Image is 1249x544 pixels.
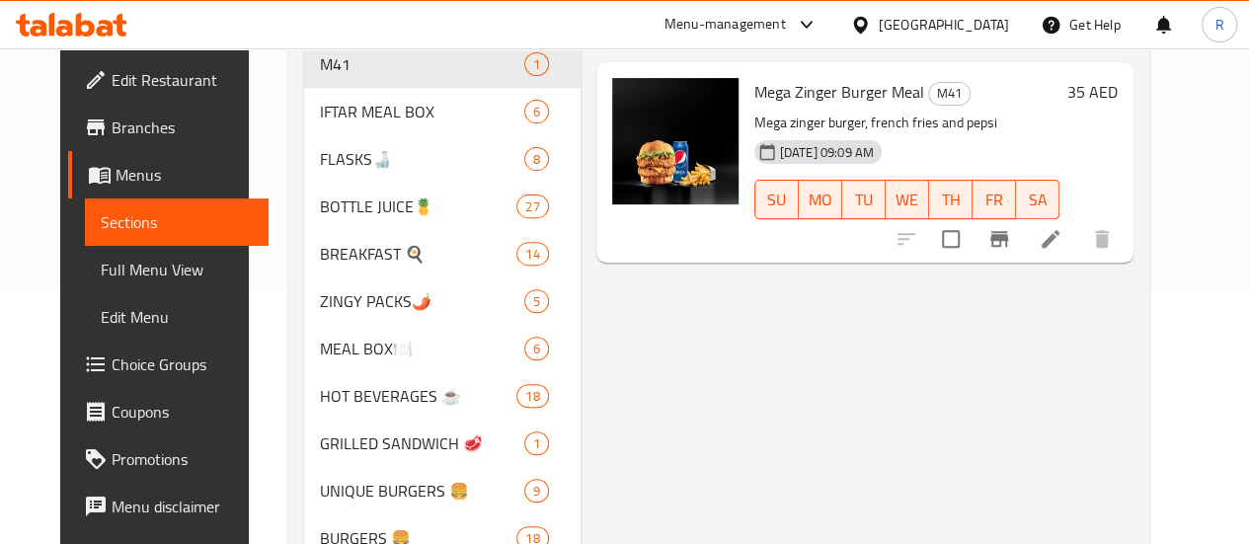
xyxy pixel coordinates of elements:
[524,289,549,313] div: items
[320,337,524,360] span: MEAL BOX🍽️
[320,289,524,313] span: ZINGY PACKS🌶️
[304,183,581,230] div: BOTTLE JUICE🍍27
[928,82,971,106] div: M41
[68,104,269,151] a: Branches
[612,78,739,204] img: Mega Zinger Burger Meal
[304,277,581,325] div: ZINGY PACKS🌶️5
[68,388,269,435] a: Coupons
[85,198,269,246] a: Sections
[320,100,524,123] span: IFTAR MEAL BOX
[101,210,253,234] span: Sections
[525,434,548,453] span: 1
[524,431,549,455] div: items
[664,13,786,37] div: Menu-management
[112,447,253,471] span: Promotions
[304,467,581,514] div: UNIQUE BURGERS 🍔9
[112,495,253,518] span: Menu disclaimer
[68,151,269,198] a: Menus
[85,246,269,293] a: Full Menu View
[517,245,547,264] span: 14
[320,52,524,76] span: M41
[525,150,548,169] span: 8
[68,435,269,483] a: Promotions
[980,186,1008,214] span: FR
[930,218,972,260] span: Select to update
[68,483,269,530] a: Menu disclaimer
[524,147,549,171] div: items
[754,111,1059,135] p: Mega zinger burger, french fries and pepsi
[304,325,581,372] div: MEAL BOX🍽️6
[304,372,581,420] div: HOT BEVERAGES ☕️18
[929,82,970,105] span: M41
[1078,215,1126,263] button: delete
[304,230,581,277] div: BREAKFAST 🍳14
[772,143,882,162] span: [DATE] 09:09 AM
[763,186,791,214] span: SU
[112,352,253,376] span: Choice Groups
[525,103,548,121] span: 6
[525,482,548,501] span: 9
[320,384,517,408] span: HOT BEVERAGES ☕️
[1214,14,1223,36] span: R
[85,293,269,341] a: Edit Menu
[1039,227,1062,251] a: Edit menu item
[525,292,548,311] span: 5
[879,14,1009,36] div: [GEOGRAPHIC_DATA]
[101,258,253,281] span: Full Menu View
[68,341,269,388] a: Choice Groups
[524,100,549,123] div: items
[516,384,548,408] div: items
[524,337,549,360] div: items
[304,420,581,467] div: GRILLED SANDWICH 🥩1
[320,242,517,266] span: BREAKFAST 🍳
[973,180,1016,219] button: FR
[516,194,548,218] div: items
[517,197,547,216] span: 27
[807,186,834,214] span: MO
[304,135,581,183] div: FLASKS🍶8
[937,186,965,214] span: TH
[976,215,1023,263] button: Branch-specific-item
[112,400,253,424] span: Coupons
[320,479,524,503] span: UNIQUE BURGERS 🍔
[516,242,548,266] div: items
[754,180,799,219] button: SU
[320,194,517,218] span: BOTTLE JUICE🍍
[68,56,269,104] a: Edit Restaurant
[754,77,924,107] span: Mega Zinger Burger Meal
[894,186,921,214] span: WE
[525,340,548,358] span: 6
[850,186,878,214] span: TU
[886,180,929,219] button: WE
[112,68,253,92] span: Edit Restaurant
[101,305,253,329] span: Edit Menu
[929,180,973,219] button: TH
[1067,78,1118,106] h6: 35 AED
[517,387,547,406] span: 18
[1016,180,1059,219] button: SA
[116,163,253,187] span: Menus
[320,431,524,455] span: GRILLED SANDWICH 🥩
[1024,186,1052,214] span: SA
[799,180,842,219] button: MO
[842,180,886,219] button: TU
[112,116,253,139] span: Branches
[524,479,549,503] div: items
[304,88,581,135] div: IFTAR MEAL BOX6
[524,52,549,76] div: items
[304,40,581,88] div: M411
[320,147,524,171] span: FLASKS🍶
[525,55,548,74] span: 1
